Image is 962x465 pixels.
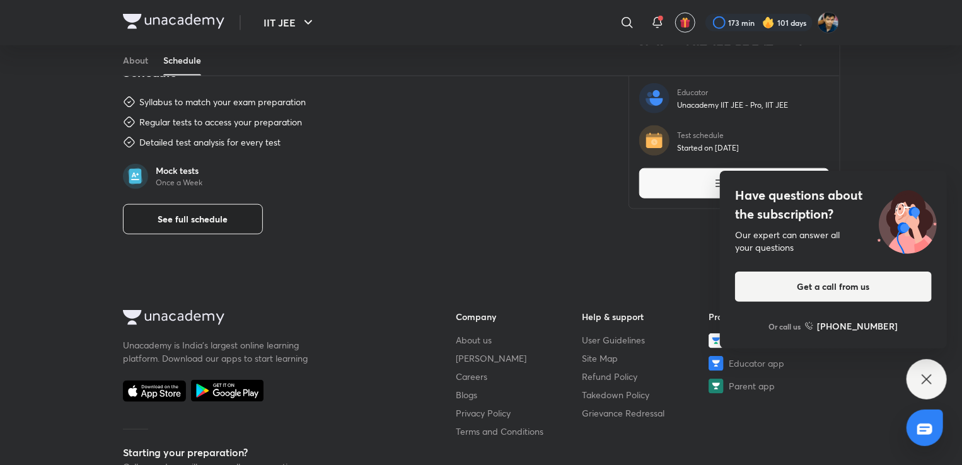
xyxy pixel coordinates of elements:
h6: Help & support [582,310,709,323]
a: Terms and Conditions [456,425,582,438]
a: Company Logo [123,14,224,32]
span: Careers [456,370,487,383]
a: Company Logo [123,310,415,328]
div: Syllabus to match your exam preparation [139,96,306,108]
h4: Have questions about the subscription? [735,186,932,224]
img: Company Logo [123,14,224,29]
p: Started on [DATE] [677,143,739,153]
a: [PERSON_NAME] [456,352,582,365]
a: Grievance Redressal [582,406,709,420]
div: Regular tests to access your preparation [139,116,302,129]
p: Unacademy IIT JEE - Pro, IIT JEE [677,100,788,110]
a: Refund Policy [582,370,709,383]
img: Learner app [709,333,724,348]
span: Educator app [729,357,784,370]
a: [PHONE_NUMBER] [805,319,898,333]
a: User Guidelines [582,333,709,347]
a: Privacy Policy [456,406,582,420]
a: Blogs [456,388,582,401]
button: Enroll [639,168,830,198]
p: Educator [677,88,788,98]
p: Test schedule [677,130,739,141]
img: avatar [680,17,691,28]
a: About us [456,333,582,347]
button: See full schedule [123,204,263,234]
p: Unacademy is India’s largest online learning platform. Download our apps to start learning [123,338,312,365]
p: Once a Week [156,178,202,188]
img: SHREYANSH GUPTA [818,12,839,33]
a: Parent app [709,379,835,394]
a: Educator app [709,356,835,371]
button: IIT JEE [256,10,323,35]
button: avatar [675,13,695,33]
a: Site Map [582,352,709,365]
img: Parent app [709,379,724,394]
img: Educator app [709,356,724,371]
a: Learner app [709,333,835,348]
img: Company Logo [123,310,224,325]
h6: Company [456,310,582,323]
h5: Starting your preparation? [123,445,415,460]
h6: [PHONE_NUMBER] [818,319,898,333]
a: Careers [456,370,582,383]
img: streak [762,16,775,29]
a: Schedule [163,45,201,76]
div: Our expert can answer all your questions [735,229,932,254]
span: Parent app [729,379,775,393]
h6: Products [709,310,835,323]
span: See full schedule [158,213,228,226]
p: Or call us [769,321,801,332]
p: Mock tests [156,165,202,176]
button: Get a call from us [735,272,932,302]
img: ttu_illustration_new.svg [867,186,947,254]
a: Takedown Policy [582,388,709,401]
a: About [123,45,148,76]
div: Detailed test analysis for every test [139,136,281,149]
